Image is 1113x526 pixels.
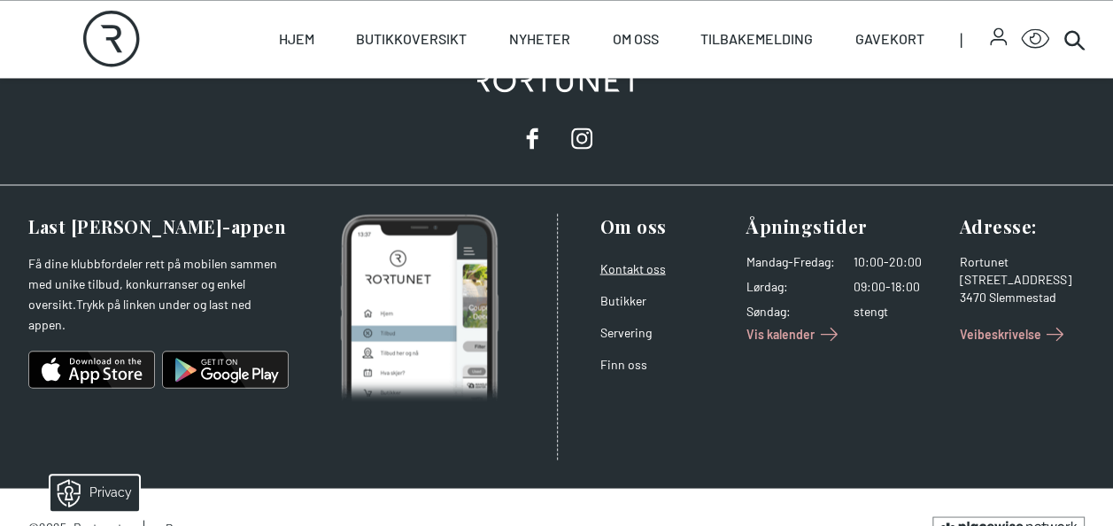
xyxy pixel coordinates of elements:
[162,348,289,391] img: android
[28,348,155,391] img: ios
[746,277,835,295] dt: Lørdag :
[746,252,835,270] dt: Mandag - Fredag :
[988,289,1055,304] span: Slemmestad
[600,213,733,238] h3: Om oss
[853,277,945,295] dd: 09:00-18:00
[564,120,599,156] a: instagram
[1055,321,1098,331] div: © Mappedin
[959,270,1092,288] div: [STREET_ADDRESS]
[28,252,289,335] p: Få dine klubbfordeler rett på mobilen sammen med unike tilbud, konkurranser og enkel oversikt.Try...
[959,289,985,304] span: 3470
[746,320,843,348] a: Vis kalender
[1050,319,1113,332] details: Attribution
[853,302,945,320] dd: stengt
[514,120,550,156] a: facebook
[600,292,646,307] a: Butikker
[18,469,162,517] iframe: Manage Preferences
[959,320,1069,348] a: Veibeskrivelse
[959,324,1040,343] span: Veibeskrivelse
[746,213,945,238] h3: Åpningstider
[340,213,499,403] img: Photo of mobile app home screen
[28,213,289,238] h3: Last [PERSON_NAME]-appen
[1021,25,1049,53] button: Open Accessibility Menu
[600,324,652,339] a: Servering
[959,213,1092,238] h3: Adresse :
[853,252,945,270] dd: 10:00-20:00
[746,302,835,320] dt: Søndag :
[600,260,666,275] a: Kontakt oss
[746,324,815,343] span: Vis kalender
[959,252,1092,270] div: Rortunet
[600,356,647,371] a: Finn oss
